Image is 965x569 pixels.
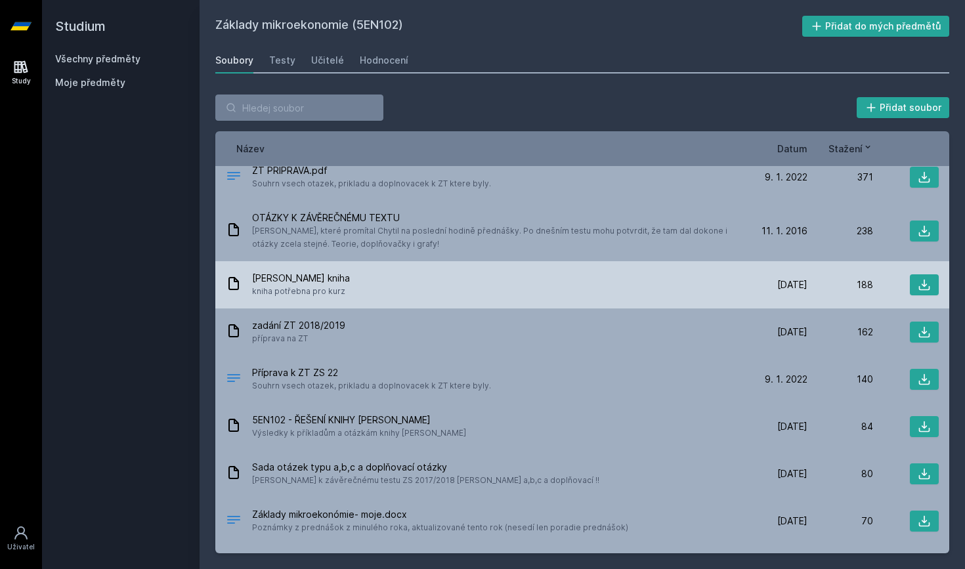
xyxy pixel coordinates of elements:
[761,224,807,238] span: 11. 1. 2016
[236,142,265,156] button: Název
[777,420,807,433] span: [DATE]
[807,278,873,291] div: 188
[252,461,599,474] span: Sada otázek typu a,b,c a doplňovací otázky
[765,171,807,184] span: 9. 1. 2022
[252,413,466,427] span: 5EN102 - ŘEŠENÍ KNIHY [PERSON_NAME]
[857,97,950,118] button: Přidat soubor
[226,370,242,389] div: .PDF
[7,542,35,552] div: Uživatel
[252,521,628,534] span: Poznámky z prednášok z minulého roka, aktualizované tento rok (nesedí len poradie prednášok)
[252,211,737,224] span: OTÁZKY K ZÁVĚREČNÉMU TEXTU
[55,53,140,64] a: Všechny předměty
[807,171,873,184] div: 371
[807,373,873,386] div: 140
[226,512,242,531] div: DOCX
[360,47,408,74] a: Hodnocení
[226,168,242,187] div: PDF
[311,47,344,74] a: Učitelé
[807,224,873,238] div: 238
[55,76,125,89] span: Moje předměty
[269,47,295,74] a: Testy
[3,53,39,93] a: Study
[252,427,466,440] span: Výsledky k příkladům a otázkám knihy [PERSON_NAME]
[12,76,31,86] div: Study
[252,508,628,521] span: Základy mikroekonómie- moje.docx
[828,142,863,156] span: Stažení
[215,54,253,67] div: Soubory
[777,326,807,339] span: [DATE]
[252,366,491,379] span: Příprava k ZT ZS 22
[252,379,491,392] span: Souhrn vsech otazek, prikladu a doplnovacek k ZT ktere byly.
[777,142,807,156] button: Datum
[215,95,383,121] input: Hledej soubor
[807,467,873,480] div: 80
[252,272,350,285] span: [PERSON_NAME] kniha
[765,373,807,386] span: 9. 1. 2022
[802,16,950,37] button: Přidat do mých předmětů
[807,420,873,433] div: 84
[252,474,599,487] span: [PERSON_NAME] k závěrečnému testu ZS 2017/2018 [PERSON_NAME] a,b,c a doplňovací !!
[252,177,491,190] span: Souhrn vsech otazek, prikladu a doplnovacek k ZT ktere byly.
[777,467,807,480] span: [DATE]
[777,515,807,528] span: [DATE]
[252,285,350,298] span: kniha potřebna pro kurz
[807,515,873,528] div: 70
[311,54,344,67] div: Učitelé
[360,54,408,67] div: Hodnocení
[252,319,345,332] span: zadání ZT 2018/2019
[777,278,807,291] span: [DATE]
[269,54,295,67] div: Testy
[215,16,802,37] h2: Základy mikroekonomie (5EN102)
[252,332,345,345] span: příprava na ZT
[828,142,873,156] button: Stažení
[252,224,737,251] span: [PERSON_NAME], které promítal Chytil na poslední hodině přednášky. Po dnešním testu mohu potvrdit...
[807,326,873,339] div: 162
[215,47,253,74] a: Soubory
[252,164,491,177] span: ZT PRIPRAVA.pdf
[3,518,39,558] a: Uživatel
